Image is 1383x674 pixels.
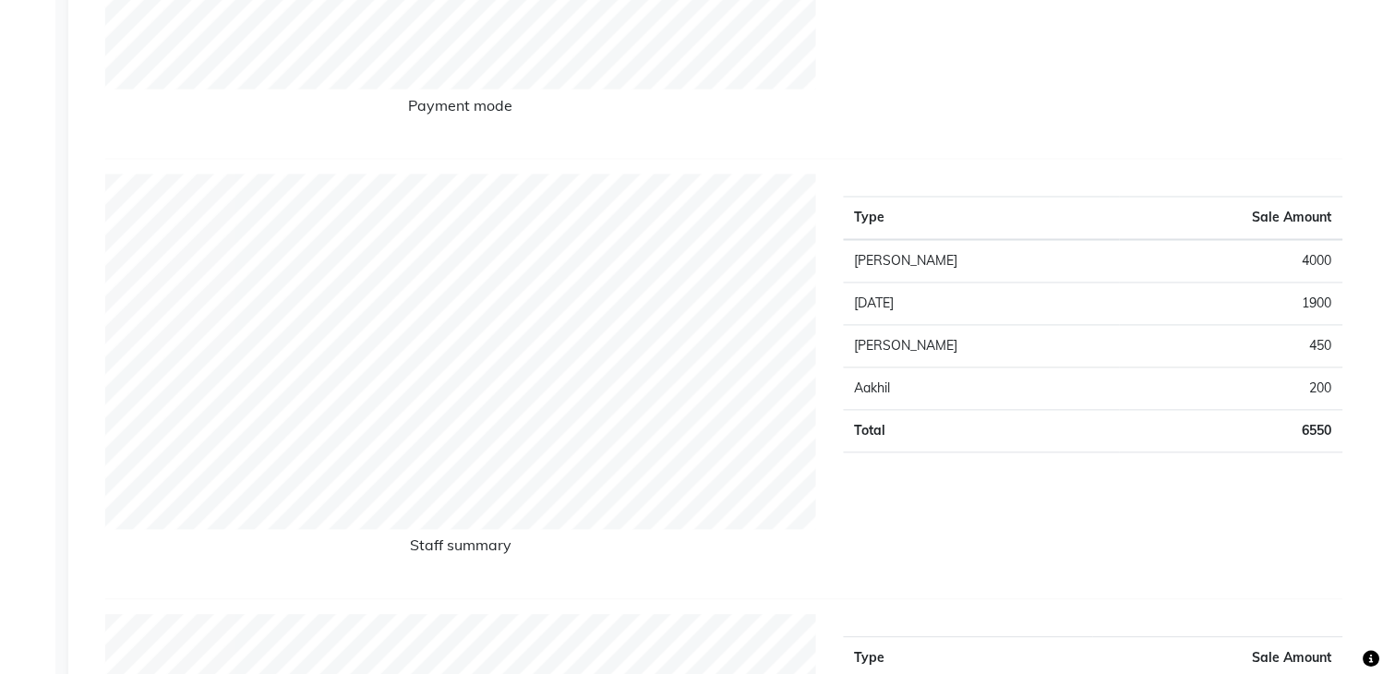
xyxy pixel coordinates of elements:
[844,411,1120,453] td: Total
[1120,326,1343,368] td: 450
[844,198,1120,241] th: Type
[105,97,816,122] h6: Payment mode
[1120,411,1343,453] td: 6550
[844,240,1120,283] td: [PERSON_NAME]
[1120,198,1343,241] th: Sale Amount
[1120,240,1343,283] td: 4000
[844,326,1120,368] td: [PERSON_NAME]
[1120,283,1343,326] td: 1900
[1120,368,1343,411] td: 200
[844,368,1120,411] td: Aakhil
[105,537,816,562] h6: Staff summary
[844,283,1120,326] td: [DATE]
